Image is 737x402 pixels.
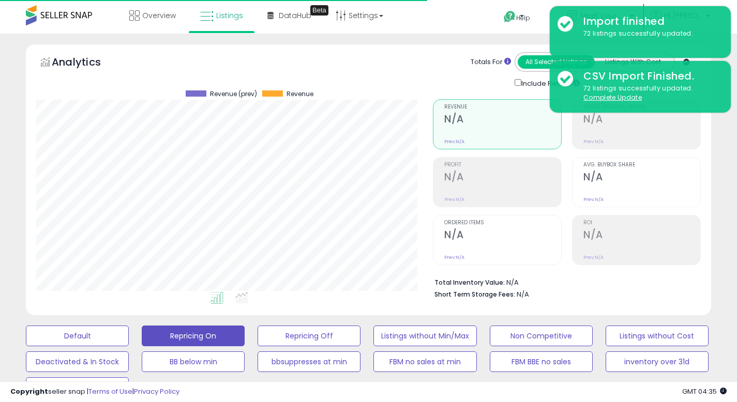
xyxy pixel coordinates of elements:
h2: N/A [583,113,700,127]
u: Complete Update [583,93,642,102]
b: Total Inventory Value: [434,278,505,287]
small: Prev: N/A [444,196,464,203]
button: Default [26,326,129,346]
span: 2025-09-9 04:35 GMT [682,386,727,396]
span: Help [516,13,530,22]
h2: N/A [444,113,561,127]
div: Import finished [576,14,723,29]
button: FBM no sales at min [373,351,476,372]
small: Prev: N/A [444,254,464,260]
button: inventory over 31d [606,351,709,372]
span: Revenue [444,104,561,110]
span: Overview [142,10,176,21]
strong: Copyright [10,386,48,396]
i: Get Help [503,10,516,23]
h2: N/A [444,171,561,185]
a: Privacy Policy [134,386,179,396]
button: Deactivated & In Stock [26,351,129,372]
button: 0 comp no sales [26,377,129,398]
li: N/A [434,275,693,288]
span: Ordered Items [444,220,561,226]
div: 72 listings successfully updated. [576,84,723,103]
span: Listings [216,10,243,21]
div: seller snap | | [10,387,179,397]
span: N/A [517,289,529,299]
h2: N/A [583,229,700,243]
small: Prev: N/A [444,138,464,145]
button: Listings without Min/Max [373,326,476,346]
div: CSV Import Finished. [576,69,723,84]
h2: N/A [444,229,561,243]
button: BB below min [142,351,245,372]
button: Non Competitive [490,326,593,346]
div: 72 listings successfully updated. [576,29,723,39]
b: Short Term Storage Fees: [434,290,515,299]
span: Revenue [287,90,313,98]
h2: N/A [583,171,700,185]
small: Prev: N/A [583,196,604,203]
button: All Selected Listings [518,55,595,69]
div: Include Returns [507,77,592,89]
span: Profit [444,162,561,168]
span: DataHub [279,10,311,21]
button: bbsuppresses at min [258,351,360,372]
a: Terms of Use [88,386,132,396]
div: Totals For [471,57,511,67]
h5: Analytics [52,55,121,72]
div: Tooltip anchor [310,5,328,16]
small: Prev: N/A [583,138,604,145]
small: Prev: N/A [583,254,604,260]
button: Repricing On [142,326,245,346]
button: Repricing Off [258,326,360,346]
a: Help [495,3,550,34]
span: Avg. Buybox Share [583,162,700,168]
span: Revenue (prev) [210,90,257,98]
button: FBM BBE no sales [490,351,593,372]
span: ROI [583,220,700,226]
button: Listings without Cost [606,326,709,346]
